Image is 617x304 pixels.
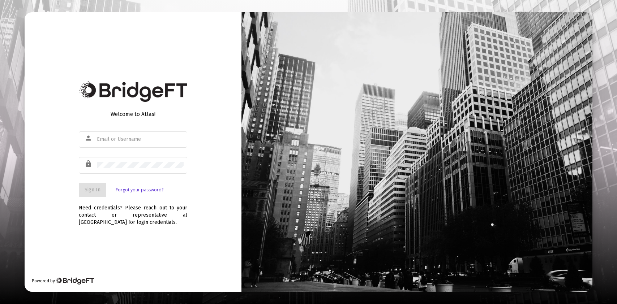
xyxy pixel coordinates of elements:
img: Bridge Financial Technology Logo [56,277,94,285]
div: Powered by [32,277,94,285]
div: Welcome to Atlas! [79,110,187,118]
button: Sign In [79,183,106,197]
div: Need credentials? Please reach out to your contact or representative at [GEOGRAPHIC_DATA] for log... [79,197,187,226]
span: Sign In [85,187,100,193]
a: Forgot your password? [116,186,163,194]
mat-icon: person [85,134,93,143]
img: Bridge Financial Technology Logo [79,81,187,102]
input: Email or Username [97,136,184,142]
mat-icon: lock [85,160,93,168]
